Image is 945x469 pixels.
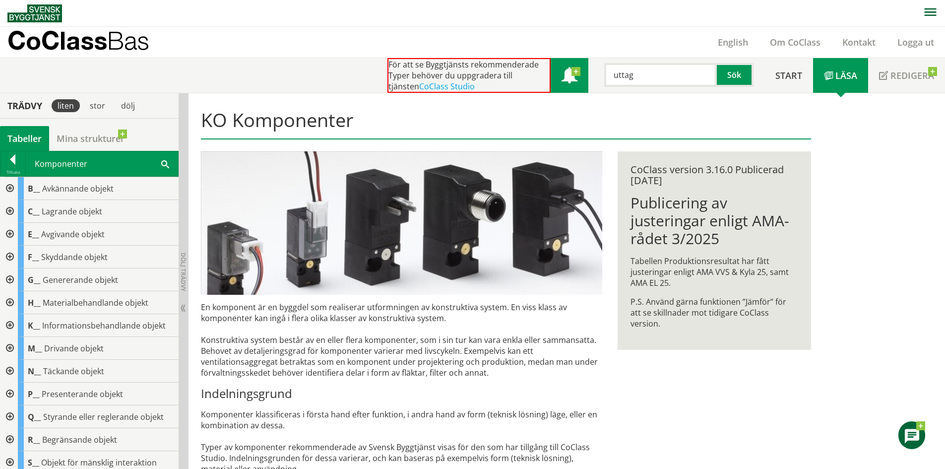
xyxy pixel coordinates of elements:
[707,36,759,48] a: English
[201,151,602,295] img: pilotventiler.jpg
[630,194,798,248] h1: Publicering av justeringar enligt AMA-rådet 3/2025
[84,99,111,112] div: stor
[28,434,40,445] span: R__
[201,109,811,139] h1: KO Komponenter
[7,27,171,58] a: CoClassBas
[28,411,41,422] span: Q__
[41,229,105,240] span: Avgivande objekt
[43,274,118,285] span: Genererande objekt
[886,36,945,48] a: Logga ut
[28,206,40,217] span: C__
[42,389,123,400] span: Presenterande objekt
[835,69,857,81] span: Läsa
[890,69,934,81] span: Redigera
[26,151,178,176] div: Komponenter
[28,229,39,240] span: E__
[201,386,602,401] h3: Indelningsgrund
[42,206,102,217] span: Lagrande objekt
[28,320,40,331] span: K__
[49,126,132,151] a: Mina strukturer
[831,36,886,48] a: Kontakt
[604,63,717,87] input: Sök
[775,69,802,81] span: Start
[868,58,945,93] a: Redigera
[419,81,475,92] a: CoClass Studio
[43,366,104,377] span: Täckande objekt
[28,389,40,400] span: P__
[107,26,149,55] span: Bas
[630,256,798,288] p: Tabellen Produktionsresultat har fått justeringar enligt AMA VVS & Kyla 25, samt AMA EL 25.
[42,434,117,445] span: Begränsande objekt
[28,366,41,377] span: N__
[0,168,25,176] div: Tillbaka
[562,68,577,84] span: Notifikationer
[630,296,798,329] p: P.S. Använd gärna funktionen ”Jämför” för att se skillnader mot tidigare CoClass version.
[28,252,39,263] span: F__
[44,343,104,354] span: Drivande objekt
[7,4,62,22] img: Svensk Byggtjänst
[387,58,551,93] div: För att se Byggtjänsts rekommenderade Typer behöver du uppgradera till tjänsten
[630,164,798,186] div: CoClass version 3.16.0 Publicerad [DATE]
[28,297,41,308] span: H__
[813,58,868,93] a: Läsa
[161,158,169,169] span: Sök i tabellen
[179,253,188,291] span: Dölj trädvy
[764,58,813,93] a: Start
[52,99,80,112] div: liten
[717,63,754,87] button: Sök
[43,297,148,308] span: Materialbehandlande objekt
[42,183,114,194] span: Avkännande objekt
[2,100,48,111] div: Trädvy
[41,252,108,263] span: Skyddande objekt
[759,36,831,48] a: Om CoClass
[115,99,141,112] div: dölj
[28,343,42,354] span: M__
[28,183,40,194] span: B__
[41,457,157,468] span: Objekt för mänsklig interaktion
[42,320,166,331] span: Informationsbehandlande objekt
[28,274,41,285] span: G__
[28,457,39,468] span: S__
[7,35,149,46] p: CoClass
[43,411,164,422] span: Styrande eller reglerande objekt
